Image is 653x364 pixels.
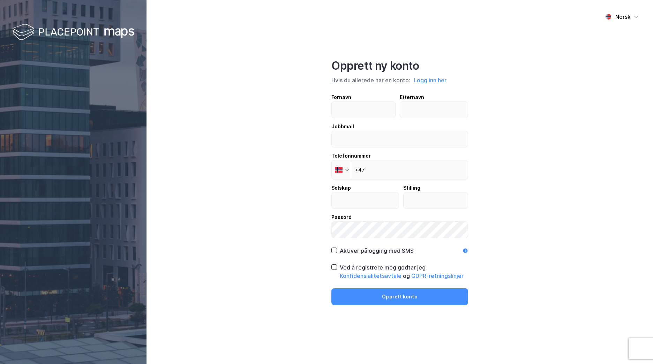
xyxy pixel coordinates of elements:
div: Selskap [331,184,399,192]
button: Logg inn her [412,76,449,85]
div: Norway: + 47 [332,160,351,179]
div: Passord [331,213,468,221]
div: Norsk [615,13,631,21]
div: Opprett ny konto [331,59,468,73]
div: Ved å registrere meg godtar jeg og [340,263,468,280]
div: Hvis du allerede har en konto: [331,76,468,85]
div: Aktiver pålogging med SMS [340,247,414,255]
input: Telefonnummer [331,160,468,180]
div: Telefonnummer [331,152,468,160]
button: Opprett konto [331,288,468,305]
div: Jobbmail [331,122,468,131]
div: Stilling [403,184,468,192]
div: Fornavn [331,93,396,101]
div: Etternavn [400,93,468,101]
img: logo-white.f07954bde2210d2a523dddb988cd2aa7.svg [12,22,134,43]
